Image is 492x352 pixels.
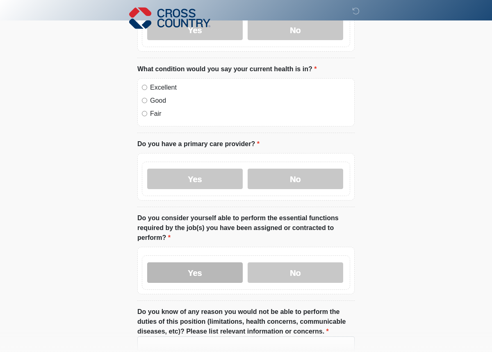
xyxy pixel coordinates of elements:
label: What condition would you say your current health is in? [137,64,317,74]
label: Fair [150,109,350,119]
label: Yes [147,262,243,283]
img: Cross Country Logo [129,6,210,30]
label: No [248,262,343,283]
label: No [248,169,343,189]
label: Good [150,96,350,106]
label: Excellent [150,83,350,93]
input: Fair [142,111,147,116]
label: Do you consider yourself able to perform the essential functions required by the job(s) you have ... [137,213,355,243]
label: Do you know of any reason you would not be able to perform the duties of this position (limitatio... [137,307,355,336]
input: Excellent [142,85,147,90]
input: Good [142,98,147,103]
label: Yes [147,169,243,189]
label: Do you have a primary care provider? [137,139,260,149]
